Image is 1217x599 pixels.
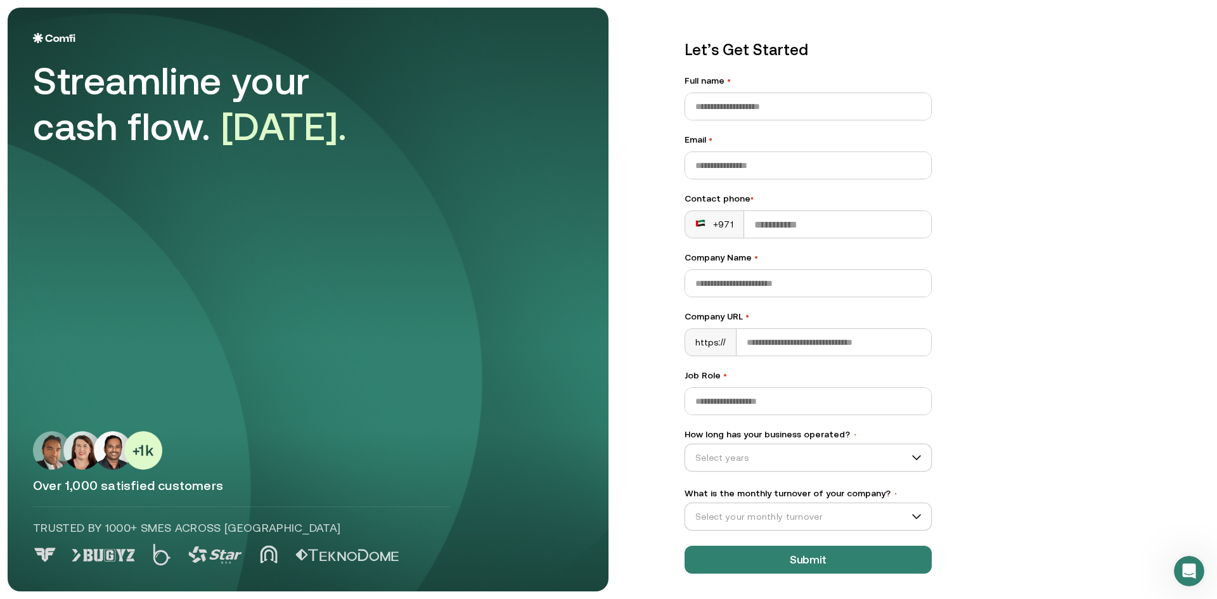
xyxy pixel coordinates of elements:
span: • [745,311,749,321]
label: What is the monthly turnover of your company? [685,487,932,500]
img: Logo 5 [295,549,399,562]
p: Let’s Get Started [685,39,932,61]
img: Logo 3 [188,546,242,564]
img: Logo 4 [260,545,278,564]
div: +971 [695,218,733,231]
label: Company Name [685,251,932,264]
img: Logo 2 [153,544,171,565]
p: Over 1,000 satisfied customers [33,477,583,494]
label: Email [685,133,932,146]
div: Streamline your cash flow. [33,58,388,150]
label: Company URL [685,310,932,323]
span: • [723,370,727,380]
div: https:// [685,329,737,356]
span: • [750,193,754,203]
span: • [727,75,731,86]
span: • [893,489,898,498]
img: Logo 1 [72,549,135,562]
iframe: Intercom live chat [1174,556,1204,586]
span: [DATE]. [221,105,347,148]
label: Full name [685,74,932,87]
span: • [709,134,712,145]
button: Submit [685,546,932,574]
img: Logo [33,33,75,43]
div: Contact phone [685,192,932,205]
span: • [853,430,858,439]
label: How long has your business operated? [685,428,932,441]
span: • [754,252,758,262]
label: Job Role [685,369,932,382]
img: Logo 0 [33,548,57,562]
p: Trusted by 1000+ SMEs across [GEOGRAPHIC_DATA] [33,520,451,536]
